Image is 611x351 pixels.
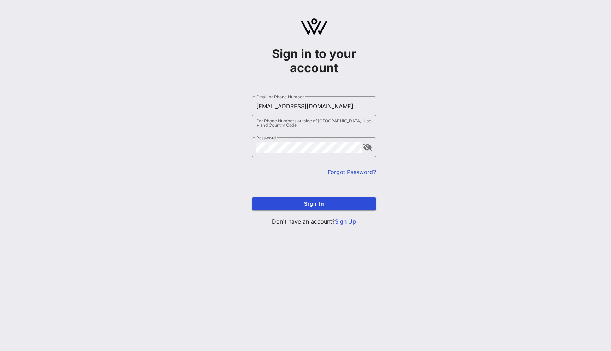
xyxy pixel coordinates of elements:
p: Don't have an account? [252,217,376,226]
label: Email or Phone Number [256,94,304,99]
img: logo.svg [301,18,327,35]
a: Sign Up [335,218,356,225]
label: Password [256,135,276,140]
a: Forgot Password? [328,168,376,175]
button: append icon [363,144,372,151]
div: For Phone Numbers outside of [GEOGRAPHIC_DATA]: Use + and Country Code [256,119,372,127]
span: Sign In [258,201,370,207]
h1: Sign in to your account [252,47,376,75]
button: Sign In [252,197,376,210]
